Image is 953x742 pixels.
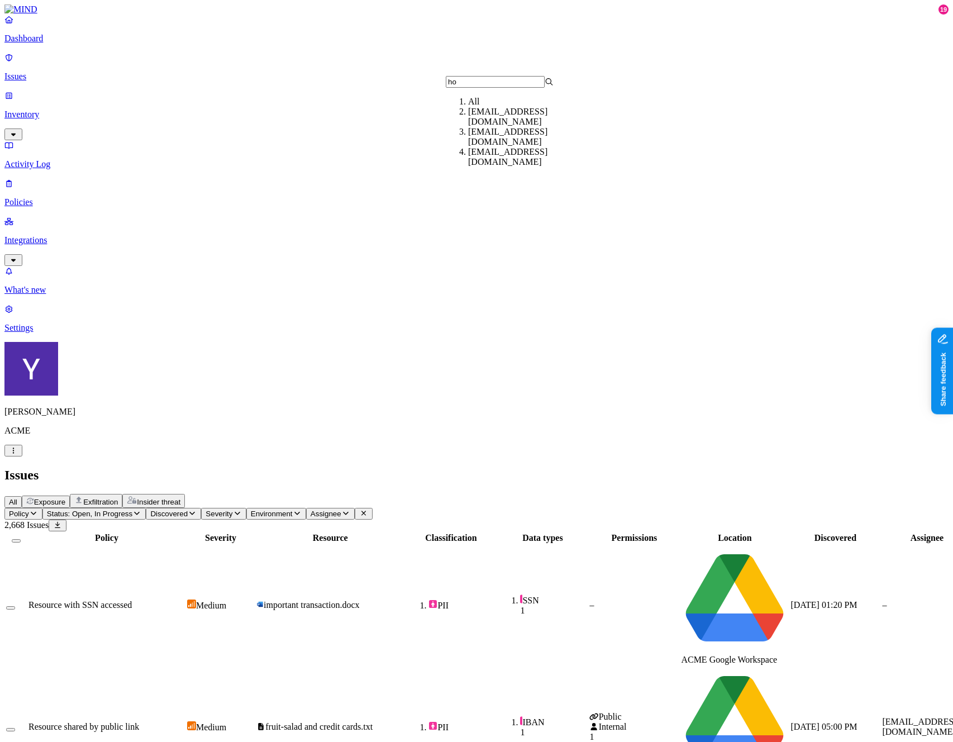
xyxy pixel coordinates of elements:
[6,606,15,610] button: Select row
[4,468,949,483] h2: Issues
[206,510,232,518] span: Severity
[790,600,857,610] span: [DATE] 01:20 PM
[406,533,495,543] div: Classification
[4,197,949,207] p: Policies
[4,34,949,44] p: Dashboard
[4,323,949,333] p: Settings
[520,716,587,727] div: IBAN
[4,140,949,169] a: Activity Log
[28,722,139,731] span: Resource shared by public link
[4,91,949,139] a: Inventory
[4,159,949,169] p: Activity Log
[681,655,777,664] span: ACME Google Workspace
[251,510,293,518] span: Environment
[150,510,188,518] span: Discovered
[938,4,949,15] div: 19
[428,721,495,733] div: PII
[265,722,373,731] span: fruit-salad and credit cards.txt
[468,147,576,167] div: [EMAIL_ADDRESS][DOMAIN_NAME]
[187,721,196,730] img: severity-medium
[4,72,949,82] p: Issues
[4,235,949,245] p: Integrations
[264,600,360,610] span: important transaction.docx
[256,601,264,608] img: microsoft-word
[4,426,949,436] p: ACME
[681,533,788,543] div: Location
[520,727,587,738] div: 1
[446,76,545,88] input: Search
[4,4,949,15] a: MIND
[498,533,587,543] div: Data types
[187,600,196,608] img: severity-medium
[589,600,594,610] span: –
[4,407,949,417] p: [PERSON_NAME]
[83,498,118,506] span: Exfiltration
[4,53,949,82] a: Issues
[4,15,949,44] a: Dashboard
[790,722,857,731] span: [DATE] 05:00 PM
[256,533,404,543] div: Resource
[4,520,49,530] span: 2,668 Issues
[137,498,180,506] span: Insider threat
[4,178,949,207] a: Policies
[428,600,495,611] div: PII
[196,722,226,732] span: Medium
[428,721,437,730] img: pii
[187,533,254,543] div: Severity
[428,600,437,608] img: pii
[4,216,949,264] a: Integrations
[589,712,679,722] div: Public
[9,510,29,518] span: Policy
[4,266,949,295] a: What's new
[589,722,679,732] div: Internal
[468,127,576,147] div: [EMAIL_ADDRESS][DOMAIN_NAME]
[6,728,15,731] button: Select row
[520,594,587,606] div: SSN
[4,342,58,396] img: Yana Orhov
[196,601,226,610] span: Medium
[681,545,788,653] img: google-drive
[4,110,949,120] p: Inventory
[468,107,576,127] div: [EMAIL_ADDRESS][DOMAIN_NAME]
[28,533,185,543] div: Policy
[882,600,887,610] span: –
[28,600,132,610] span: Resource with SSN accessed
[589,533,679,543] div: Permissions
[34,498,65,506] span: Exposure
[589,732,679,742] div: 1
[520,716,522,725] img: pii-line
[468,97,576,107] div: All
[4,304,949,333] a: Settings
[520,594,522,603] img: pii-line
[9,498,17,506] span: All
[520,606,587,616] div: 1
[12,539,21,543] button: Select all
[311,510,341,518] span: Assignee
[47,510,132,518] span: Status: Open, In Progress
[4,4,37,15] img: MIND
[790,533,880,543] div: Discovered
[4,285,949,295] p: What's new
